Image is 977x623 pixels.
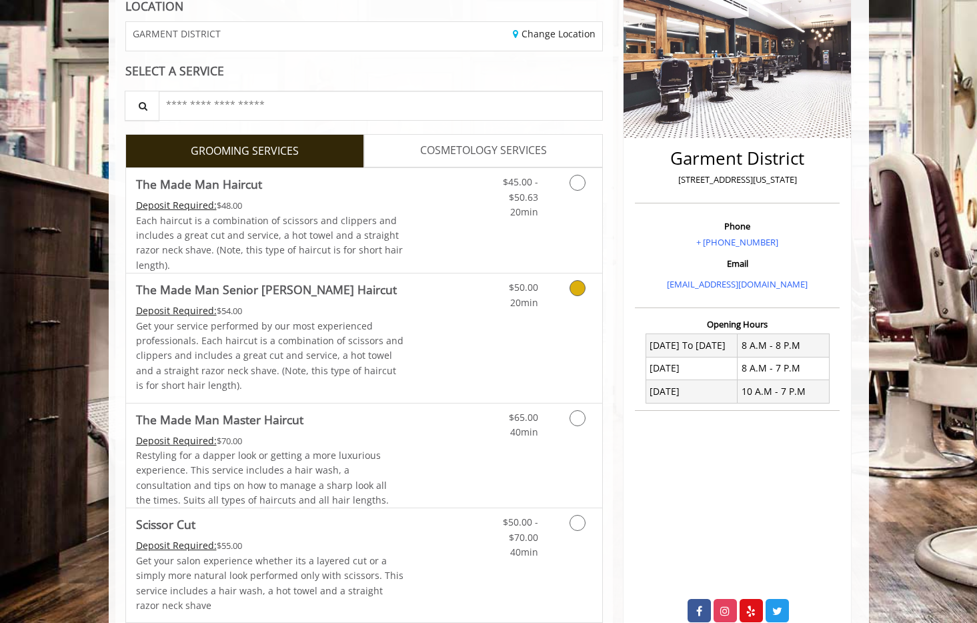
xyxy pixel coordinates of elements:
[638,173,836,187] p: [STREET_ADDRESS][US_STATE]
[136,304,217,317] span: This service needs some Advance to be paid before we block your appointment
[638,259,836,268] h3: Email
[510,546,538,558] span: 40min
[136,515,195,534] b: Scissor Cut
[503,175,538,203] span: $45.00 - $50.63
[136,449,389,506] span: Restyling for a dapper look or getting a more luxurious experience. This service includes a hair ...
[646,380,738,403] td: [DATE]
[510,426,538,438] span: 40min
[136,434,404,448] div: $70.00
[136,198,404,213] div: $48.00
[133,29,221,39] span: GARMENT DISTRICT
[509,411,538,424] span: $65.00
[509,281,538,293] span: $50.00
[696,236,778,248] a: + [PHONE_NUMBER]
[638,149,836,168] h2: Garment District
[635,320,840,329] h3: Opening Hours
[136,214,403,271] span: Each haircut is a combination of scissors and clippers and includes a great cut and service, a ho...
[136,280,397,299] b: The Made Man Senior [PERSON_NAME] Haircut
[136,199,217,211] span: This service needs some Advance to be paid before we block your appointment
[136,303,404,318] div: $54.00
[136,175,262,193] b: The Made Man Haircut
[420,142,547,159] span: COSMETOLOGY SERVICES
[136,538,404,553] div: $55.00
[638,221,836,231] h3: Phone
[646,357,738,380] td: [DATE]
[667,278,808,290] a: [EMAIL_ADDRESS][DOMAIN_NAME]
[136,539,217,552] span: This service needs some Advance to be paid before we block your appointment
[738,334,830,357] td: 8 A.M - 8 P.M
[510,296,538,309] span: 20min
[191,143,299,160] span: GROOMING SERVICES
[136,434,217,447] span: This service needs some Advance to be paid before we block your appointment
[136,410,303,429] b: The Made Man Master Haircut
[136,554,404,614] p: Get your salon experience whether its a layered cut or a simply more natural look performed only ...
[513,27,596,40] a: Change Location
[125,91,159,121] button: Service Search
[136,319,404,394] p: Get your service performed by our most experienced professionals. Each haircut is a combination o...
[503,516,538,543] span: $50.00 - $70.00
[738,357,830,380] td: 8 A.M - 7 P.M
[738,380,830,403] td: 10 A.M - 7 P.M
[510,205,538,218] span: 20min
[646,334,738,357] td: [DATE] To [DATE]
[125,65,604,77] div: SELECT A SERVICE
